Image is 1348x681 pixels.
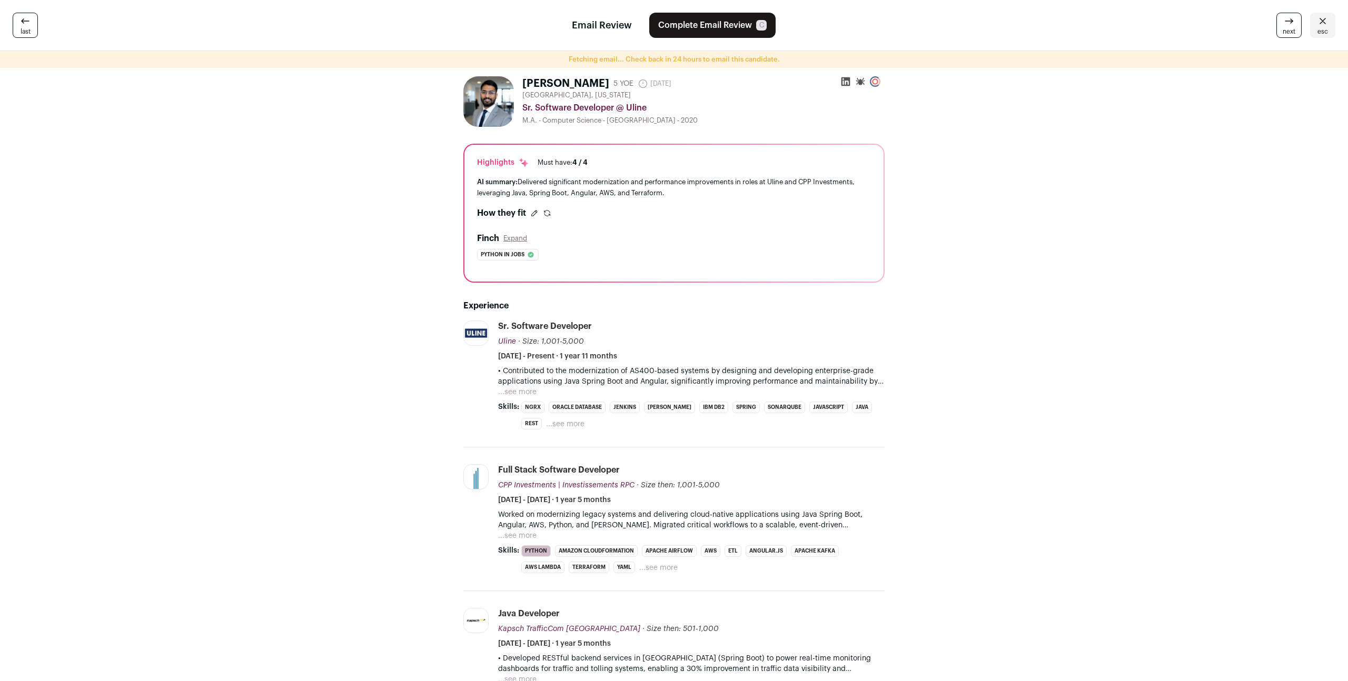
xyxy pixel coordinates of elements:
[477,207,526,219] h2: How they fit
[764,402,805,413] li: SonarQube
[498,482,635,489] span: CPP Investments | Investissements RPC
[572,18,632,33] span: Email Review
[498,338,516,345] span: Uline
[464,321,488,345] img: da363b6f393d861aa0bcd08e0e49c65d5883b562b8f9b17971dc5ea5bd7c3e8d.jpg
[791,545,839,557] li: Apache Kafka
[1283,27,1295,36] span: next
[756,20,767,31] span: C
[642,545,697,557] li: Apache Airflow
[1310,13,1335,38] a: esc
[464,465,488,489] img: 3605124b289dc8de5ff98c3da3027f7391facc46a40c9798d496e8aba65b4677
[464,608,488,633] img: 184203c0357cf2b5194903387987fd06436fc24b8fe88e353a9e36d4cceee7ee.jpg
[522,91,631,99] span: [GEOGRAPHIC_DATA], [US_STATE]
[477,176,871,198] div: Delivered significant modernization and performance improvements in roles at Uline and CPP Invest...
[477,232,499,245] h2: Finch
[572,159,588,166] span: 4 / 4
[732,402,760,413] li: Spring
[746,545,787,557] li: Angular.js
[639,563,678,573] button: ...see more
[498,321,592,332] div: Sr. Software Developer
[463,299,885,312] h2: Experience
[569,562,609,573] li: Terraform
[699,402,728,413] li: IBM DB2
[498,509,885,530] p: Worked on modernizing legacy systems and delivering cloud-native applications using Java Spring B...
[1276,13,1302,38] a: next
[555,545,638,557] li: Amazon CloudFormation
[498,638,611,649] span: [DATE] - [DATE] · 1 year 5 months
[498,464,620,476] div: Full Stack Software Developer
[522,76,609,91] h1: [PERSON_NAME]
[549,402,606,413] li: Oracle Database
[477,157,529,168] div: Highlights
[498,608,560,619] div: Java Developer
[498,495,611,505] span: [DATE] - [DATE] · 1 year 5 months
[522,102,885,114] div: Sr. Software Developer @ Uline
[521,562,564,573] li: AWS Lambda
[546,419,584,429] button: ...see more
[498,387,537,397] button: ...see more
[518,338,584,345] span: · Size: 1,001-5,000
[521,418,542,429] li: REST
[649,13,776,38] button: Complete Email ReviewC
[613,78,633,89] div: 5 YOE
[521,545,551,557] li: Python
[463,76,514,127] img: 1755052337750
[644,402,695,413] li: [PERSON_NAME]
[522,116,885,125] div: M.A. - Computer Science - [GEOGRAPHIC_DATA] - 2020
[503,234,527,243] button: Expand
[498,530,537,541] button: ...see more
[637,482,720,489] span: · Size then: 1,001-5,000
[1317,27,1328,36] span: esc
[613,562,635,573] li: YAML
[642,625,719,633] span: · Size then: 501-1,000
[21,27,31,36] span: last
[852,402,872,413] li: Java
[13,13,38,38] a: last
[701,545,720,557] li: AWS
[498,545,519,556] span: Skills:
[481,249,524,260] span: Python in jobs
[498,351,617,362] span: [DATE] - Present · 1 year 11 months
[498,625,640,633] span: Kapsch TrafficCom [GEOGRAPHIC_DATA]
[725,545,741,557] li: ETL
[638,78,671,89] span: [DATE]
[477,178,518,185] span: AI summary:
[809,402,848,413] li: JavaScript
[521,402,544,413] li: NgRx
[498,402,519,412] span: Skills:
[610,402,640,413] li: Jenkins
[498,366,885,387] p: • Contributed to the modernization of AS400-based systems by designing and developing enterprise-...
[538,158,588,167] div: Must have:
[498,653,885,674] p: • Developed RESTful backend services in [GEOGRAPHIC_DATA] (Spring Boot) to power real-time monito...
